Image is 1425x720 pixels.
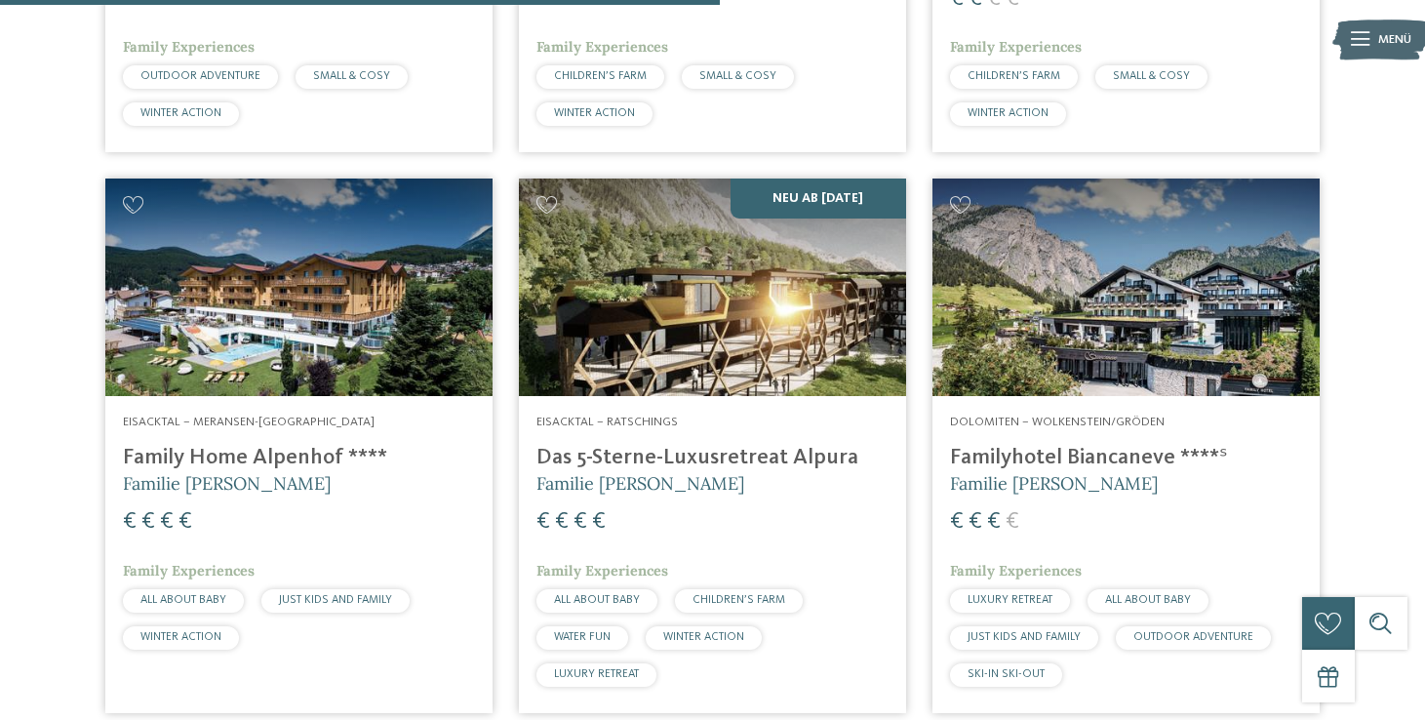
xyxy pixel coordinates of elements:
[554,631,611,643] span: WATER FUN
[554,594,640,606] span: ALL ABOUT BABY
[160,510,174,534] span: €
[1105,594,1191,606] span: ALL ABOUT BABY
[519,179,906,713] a: Familienhotels gesucht? Hier findet ihr die besten! Neu ab [DATE] Eisacktal – Ratschings Das 5-St...
[950,445,1302,471] h4: Familyhotel Biancaneve ****ˢ
[536,38,668,56] span: Family Experiences
[536,510,550,534] span: €
[554,107,635,119] span: WINTER ACTION
[968,107,1049,119] span: WINTER ACTION
[950,38,1082,56] span: Family Experiences
[1113,70,1190,82] span: SMALL & COSY
[140,107,221,119] span: WINTER ACTION
[536,562,668,580] span: Family Experiences
[1006,510,1019,534] span: €
[105,179,493,396] img: Family Home Alpenhof ****
[536,445,889,471] h4: Das 5-Sterne-Luxusretreat Alpura
[140,70,260,82] span: OUTDOOR ADVENTURE
[313,70,390,82] span: SMALL & COSY
[279,594,392,606] span: JUST KIDS AND FAMILY
[123,510,137,534] span: €
[968,668,1045,680] span: SKI-IN SKI-OUT
[123,562,255,580] span: Family Experiences
[555,510,569,534] span: €
[141,510,155,534] span: €
[950,562,1082,580] span: Family Experiences
[932,179,1320,713] a: Familienhotels gesucht? Hier findet ihr die besten! Dolomiten – Wolkenstein/Gröden Familyhotel Bi...
[105,179,493,713] a: Familienhotels gesucht? Hier findet ihr die besten! Eisacktal – Meransen-[GEOGRAPHIC_DATA] Family...
[950,472,1158,495] span: Familie [PERSON_NAME]
[968,594,1052,606] span: LUXURY RETREAT
[693,594,785,606] span: CHILDREN’S FARM
[950,416,1165,428] span: Dolomiten – Wolkenstein/Gröden
[140,631,221,643] span: WINTER ACTION
[969,510,982,534] span: €
[178,510,192,534] span: €
[968,631,1081,643] span: JUST KIDS AND FAMILY
[574,510,587,534] span: €
[554,668,639,680] span: LUXURY RETREAT
[968,70,1060,82] span: CHILDREN’S FARM
[699,70,776,82] span: SMALL & COSY
[140,594,226,606] span: ALL ABOUT BABY
[592,510,606,534] span: €
[536,472,744,495] span: Familie [PERSON_NAME]
[950,510,964,534] span: €
[536,416,678,428] span: Eisacktal – Ratschings
[519,179,906,396] img: Familienhotels gesucht? Hier findet ihr die besten!
[554,70,647,82] span: CHILDREN’S FARM
[987,510,1001,534] span: €
[123,472,331,495] span: Familie [PERSON_NAME]
[123,416,375,428] span: Eisacktal – Meransen-[GEOGRAPHIC_DATA]
[932,179,1320,396] img: Familienhotels gesucht? Hier findet ihr die besten!
[123,445,475,471] h4: Family Home Alpenhof ****
[1133,631,1253,643] span: OUTDOOR ADVENTURE
[663,631,744,643] span: WINTER ACTION
[123,38,255,56] span: Family Experiences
